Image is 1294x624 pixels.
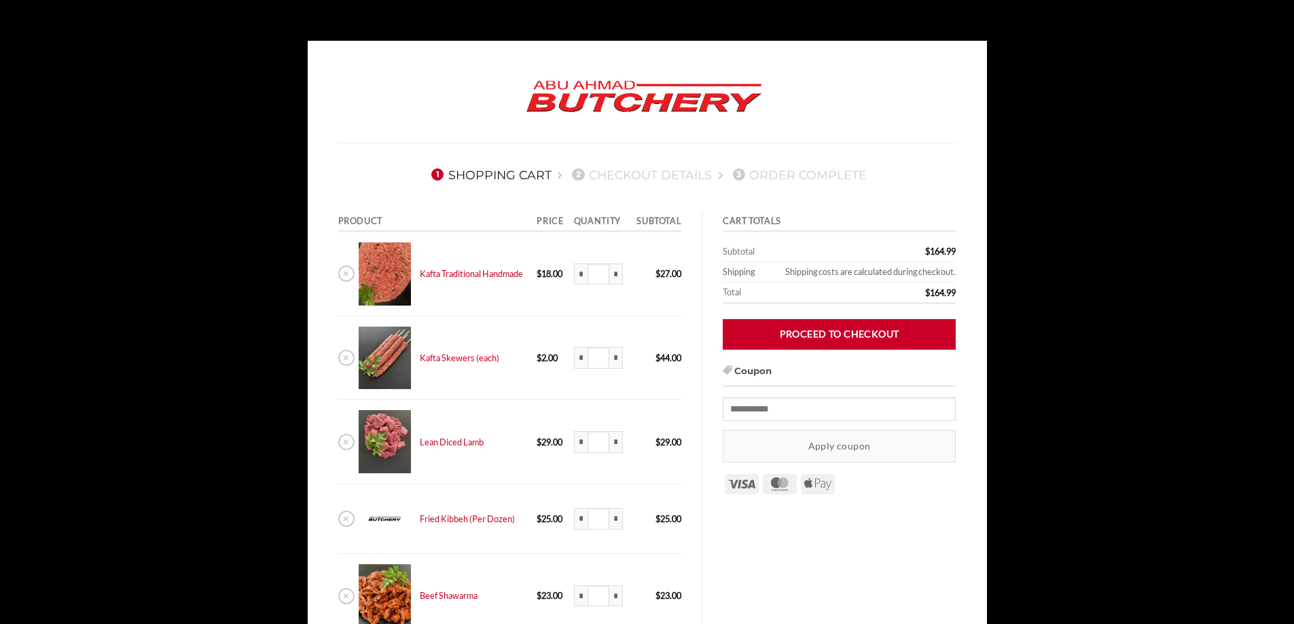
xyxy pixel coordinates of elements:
[569,213,630,232] th: Quantity
[925,287,930,298] span: $
[537,437,541,447] span: $
[925,287,956,298] bdi: 164.99
[359,242,411,306] img: Cart
[723,430,956,462] button: Apply coupon
[655,590,660,601] span: $
[537,352,558,363] bdi: 2.00
[630,213,681,232] th: Subtotal
[359,410,411,473] img: Cart
[420,437,484,447] a: Lean Diced Lamb
[537,437,562,447] bdi: 29.00
[572,168,584,181] span: 2
[420,352,499,363] a: Kafta Skewers (each)
[723,364,956,387] h3: Coupon
[723,282,842,304] th: Total
[537,268,562,279] bdi: 18.00
[420,590,478,601] a: Beef Shawarma
[655,352,681,363] bdi: 44.00
[427,168,552,182] a: 1Shopping Cart
[537,268,541,279] span: $
[431,168,444,181] span: 1
[537,513,541,524] span: $
[533,213,569,232] th: Price
[655,437,681,447] bdi: 29.00
[655,268,681,279] bdi: 27.00
[359,494,411,543] img: Cart
[338,350,355,366] a: Remove Kafta Skewers (each) from cart
[655,268,660,279] span: $
[515,71,773,123] img: Abu Ahmad Butchery
[655,590,681,601] bdi: 23.00
[537,590,541,601] span: $
[338,434,355,450] a: Remove Lean Diced Lamb from cart
[537,513,562,524] bdi: 25.00
[338,511,355,527] a: Remove Fried Kibbeh (Per Dozen) from cart
[537,590,562,601] bdi: 23.00
[763,262,956,282] td: Shipping costs are calculated during checkout.
[925,246,930,257] span: $
[338,588,355,604] a: Remove Beef Shawarma from cart
[537,352,541,363] span: $
[420,513,515,524] a: Fried Kibbeh (Per Dozen)
[655,513,660,524] span: $
[420,268,523,279] a: Kafta Traditional Handmade
[723,213,956,232] th: Cart totals
[655,513,681,524] bdi: 25.00
[655,437,660,447] span: $
[338,265,355,282] a: Remove Kafta Traditional Handmade from cart
[723,242,842,262] th: Subtotal
[723,262,763,282] th: Shipping
[338,213,533,232] th: Product
[655,352,660,363] span: $
[925,246,956,257] bdi: 164.99
[568,168,712,182] a: 2Checkout details
[359,327,411,390] img: Cart
[723,319,956,350] a: Proceed to checkout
